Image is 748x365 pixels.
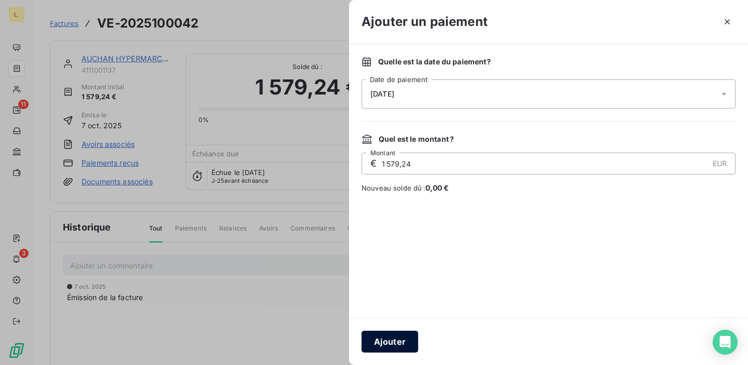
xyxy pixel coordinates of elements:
span: Nouveau solde dû : [362,183,736,193]
span: Quelle est la date du paiement ? [378,57,491,67]
span: 0,00 € [425,183,449,192]
span: [DATE] [370,90,394,98]
div: Open Intercom Messenger [713,330,738,355]
span: Quel est le montant ? [379,134,454,144]
button: Ajouter [362,331,418,353]
h3: Ajouter un paiement [362,12,488,31]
